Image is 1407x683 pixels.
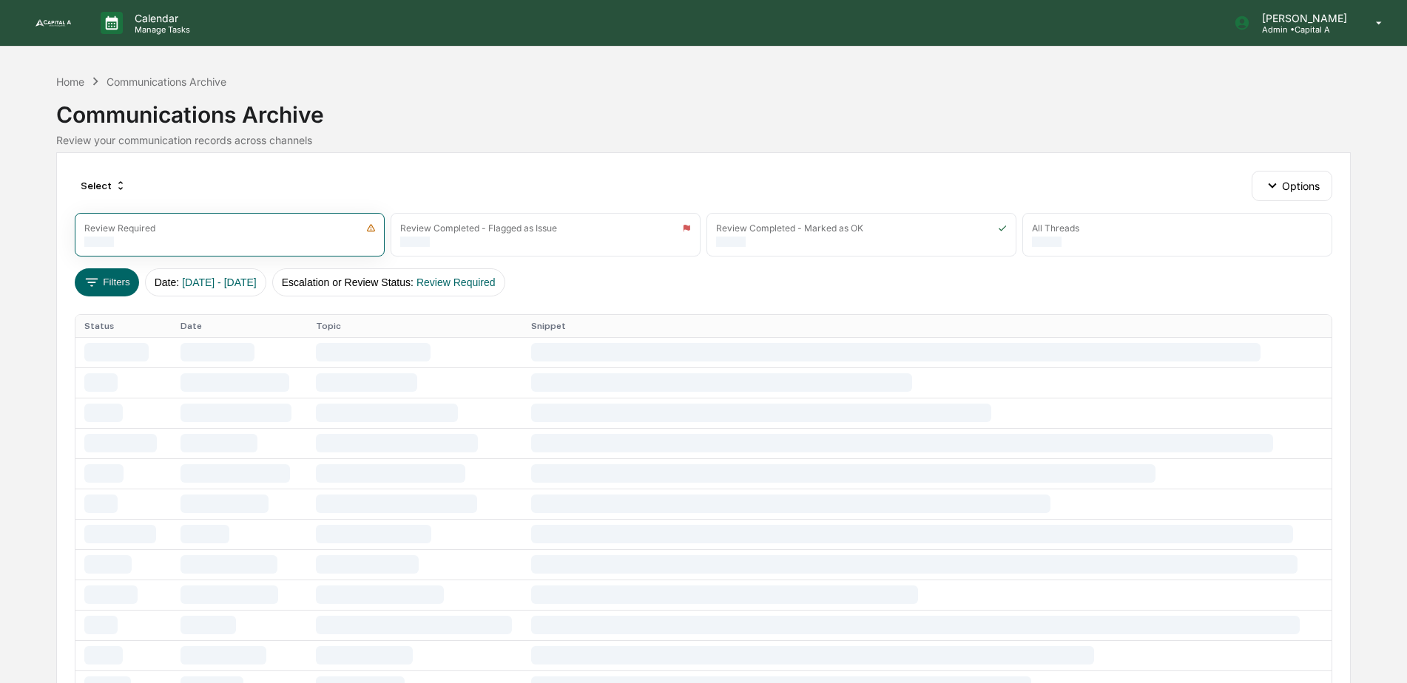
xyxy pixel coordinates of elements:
[36,19,71,27] img: logo
[145,268,266,296] button: Date:[DATE] - [DATE]
[75,315,172,337] th: Status
[272,268,505,296] button: Escalation or Review Status:Review Required
[172,315,307,337] th: Date
[107,75,226,88] div: Communications Archive
[75,268,139,296] button: Filters
[400,222,557,234] div: Review Completed - Flagged as Issue
[366,223,376,233] img: icon
[84,222,155,234] div: Review Required
[1032,222,1079,234] div: All Threads
[416,276,496,288] span: Review Required
[1250,24,1354,35] p: Admin • Capital A
[1250,12,1354,24] p: [PERSON_NAME]
[56,89,1351,128] div: Communications Archive
[1252,171,1332,200] button: Options
[307,315,522,337] th: Topic
[56,75,84,88] div: Home
[998,223,1007,233] img: icon
[716,222,863,234] div: Review Completed - Marked as OK
[682,223,691,233] img: icon
[123,24,198,35] p: Manage Tasks
[123,12,198,24] p: Calendar
[75,174,132,197] div: Select
[522,315,1332,337] th: Snippet
[182,276,257,288] span: [DATE] - [DATE]
[56,134,1351,146] div: Review your communication records across channels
